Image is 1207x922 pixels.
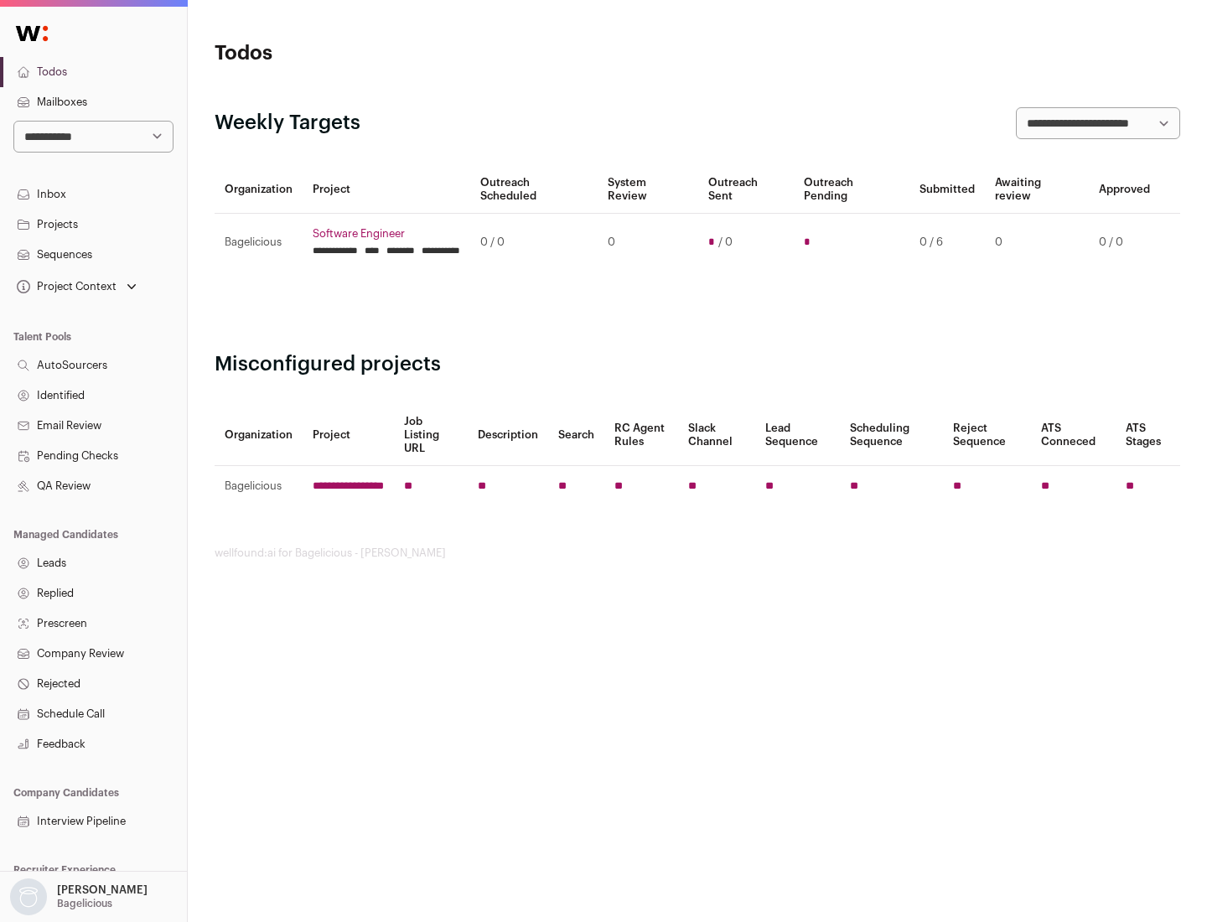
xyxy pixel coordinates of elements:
th: Project [303,166,470,214]
th: Lead Sequence [755,405,840,466]
th: Outreach Pending [794,166,909,214]
th: Outreach Sent [698,166,795,214]
a: Software Engineer [313,227,460,241]
h1: Todos [215,40,536,67]
th: Scheduling Sequence [840,405,943,466]
p: [PERSON_NAME] [57,883,148,897]
th: Reject Sequence [943,405,1032,466]
th: Organization [215,405,303,466]
td: Bagelicious [215,466,303,507]
th: RC Agent Rules [604,405,677,466]
th: Outreach Scheduled [470,166,598,214]
img: Wellfound [7,17,57,50]
td: 0 / 0 [470,214,598,272]
th: Search [548,405,604,466]
td: 0 [985,214,1089,272]
th: Organization [215,166,303,214]
h2: Weekly Targets [215,110,360,137]
td: 0 [598,214,697,272]
th: Project [303,405,394,466]
th: Slack Channel [678,405,755,466]
th: Awaiting review [985,166,1089,214]
td: Bagelicious [215,214,303,272]
td: 0 / 0 [1089,214,1160,272]
img: nopic.png [10,878,47,915]
p: Bagelicious [57,897,112,910]
span: / 0 [718,236,733,249]
th: Submitted [909,166,985,214]
th: Job Listing URL [394,405,468,466]
th: ATS Stages [1116,405,1180,466]
div: Project Context [13,280,117,293]
th: Description [468,405,548,466]
button: Open dropdown [7,878,151,915]
th: ATS Conneced [1031,405,1115,466]
footer: wellfound:ai for Bagelicious - [PERSON_NAME] [215,546,1180,560]
th: Approved [1089,166,1160,214]
button: Open dropdown [13,275,140,298]
th: System Review [598,166,697,214]
h2: Misconfigured projects [215,351,1180,378]
td: 0 / 6 [909,214,985,272]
